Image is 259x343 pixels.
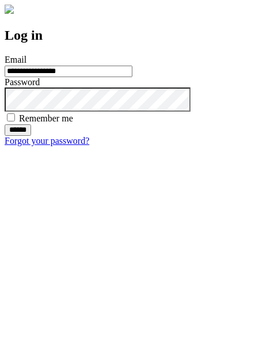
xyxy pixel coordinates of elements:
img: logo-4e3dc11c47720685a147b03b5a06dd966a58ff35d612b21f08c02c0306f2b779.png [5,5,14,14]
label: Password [5,77,40,87]
label: Email [5,55,26,64]
a: Forgot your password? [5,136,89,146]
h2: Log in [5,28,254,43]
label: Remember me [19,113,73,123]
